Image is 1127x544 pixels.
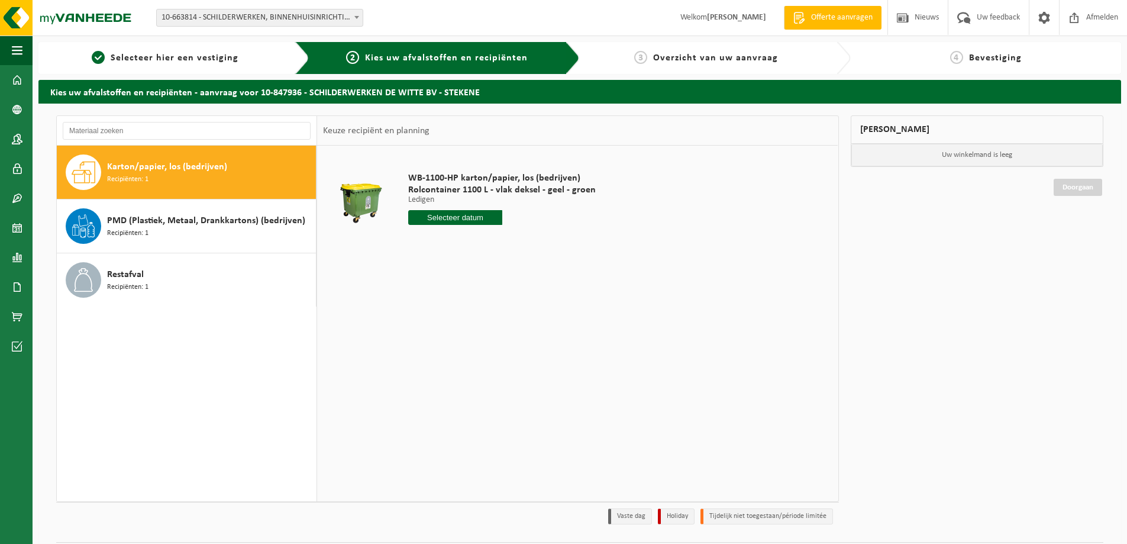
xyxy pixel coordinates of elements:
[44,51,286,65] a: 1Selecteer hier een vestiging
[1054,179,1102,196] a: Doorgaan
[57,253,317,307] button: Restafval Recipiënten: 1
[851,115,1104,144] div: [PERSON_NAME]
[658,508,695,524] li: Holiday
[408,184,596,196] span: Rolcontainer 1100 L - vlak deksel - geel - groen
[92,51,105,64] span: 1
[408,172,596,184] span: WB-1100-HP karton/papier, los (bedrijven)
[700,508,833,524] li: Tijdelijk niet toegestaan/période limitée
[408,210,502,225] input: Selecteer datum
[653,53,778,63] span: Overzicht van uw aanvraag
[107,282,148,293] span: Recipiënten: 1
[608,508,652,524] li: Vaste dag
[57,146,317,199] button: Karton/papier, los (bedrijven) Recipiënten: 1
[950,51,963,64] span: 4
[634,51,647,64] span: 3
[408,196,596,204] p: Ledigen
[111,53,238,63] span: Selecteer hier een vestiging
[107,160,227,174] span: Karton/papier, los (bedrijven)
[38,80,1121,103] h2: Kies uw afvalstoffen en recipiënten - aanvraag voor 10-847936 - SCHILDERWERKEN DE WITTE BV - STEKENE
[107,228,148,239] span: Recipiënten: 1
[969,53,1022,63] span: Bevestiging
[107,214,305,228] span: PMD (Plastiek, Metaal, Drankkartons) (bedrijven)
[851,144,1103,166] p: Uw winkelmand is leeg
[107,268,144,282] span: Restafval
[346,51,359,64] span: 2
[156,9,363,27] span: 10-663814 - SCHILDERWERKEN, BINNENHUISINRICHTING DE WITTE BV - STEKENE
[317,116,435,146] div: Keuze recipiënt en planning
[63,122,311,140] input: Materiaal zoeken
[107,174,148,185] span: Recipiënten: 1
[365,53,528,63] span: Kies uw afvalstoffen en recipiënten
[157,9,363,26] span: 10-663814 - SCHILDERWERKEN, BINNENHUISINRICHTING DE WITTE BV - STEKENE
[707,13,766,22] strong: [PERSON_NAME]
[57,199,317,253] button: PMD (Plastiek, Metaal, Drankkartons) (bedrijven) Recipiënten: 1
[784,6,881,30] a: Offerte aanvragen
[808,12,876,24] span: Offerte aanvragen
